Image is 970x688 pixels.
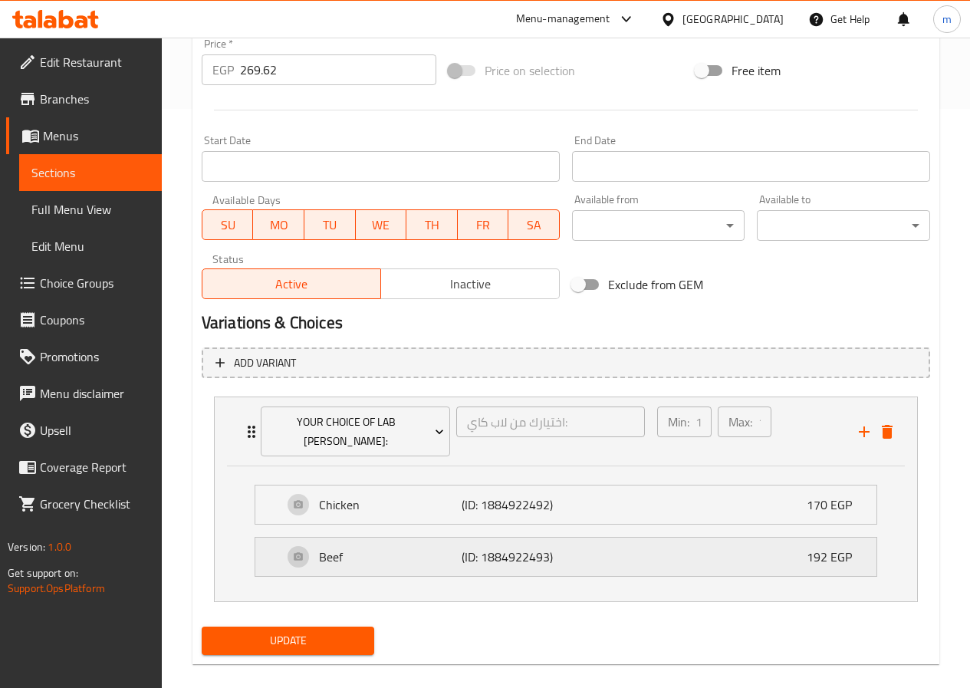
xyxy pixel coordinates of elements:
p: 170 EGP [807,495,864,514]
span: Edit Restaurant [40,53,150,71]
p: EGP [212,61,234,79]
p: Max: [728,413,752,431]
a: Menus [6,117,162,154]
span: Menu disclaimer [40,384,150,403]
div: Expand [255,538,876,576]
p: Min: [668,413,689,431]
span: Inactive [387,273,554,295]
span: Promotions [40,347,150,366]
span: Update [214,631,363,650]
button: TH [406,209,458,240]
span: Choice Groups [40,274,150,292]
span: 1.0.0 [48,537,71,557]
span: Version: [8,537,45,557]
span: Active [209,273,375,295]
a: Edit Restaurant [6,44,162,81]
a: Menu disclaimer [6,375,162,412]
button: MO [253,209,304,240]
li: ExpandExpandExpand [202,390,930,608]
button: Update [202,627,375,655]
span: Menus [43,127,150,145]
span: MO [259,214,298,236]
a: Coupons [6,301,162,338]
span: Grocery Checklist [40,495,150,513]
div: ​ [572,210,745,241]
a: Grocery Checklist [6,486,162,522]
span: Upsell [40,421,150,439]
p: (ID: 1884922493) [462,548,557,566]
span: TH [413,214,452,236]
a: Branches [6,81,162,117]
a: Choice Groups [6,265,162,301]
div: [GEOGRAPHIC_DATA] [682,11,784,28]
span: m [942,11,952,28]
button: FR [458,209,509,240]
div: Expand [215,397,917,466]
a: Promotions [6,338,162,375]
span: Get support on: [8,563,78,583]
span: Price on selection [485,61,575,80]
span: Free item [732,61,781,80]
div: Menu-management [516,10,610,28]
p: (ID: 1884922492) [462,495,557,514]
span: WE [362,214,401,236]
span: Full Menu View [31,200,150,219]
span: Branches [40,90,150,108]
span: TU [311,214,350,236]
a: Edit Menu [19,228,162,265]
button: Active [202,268,381,299]
div: Expand [255,486,876,524]
span: SU [209,214,247,236]
button: add [853,420,876,443]
span: Coverage Report [40,458,150,476]
span: Exclude from GEM [608,275,703,294]
a: Support.OpsPlatform [8,578,105,598]
button: Inactive [380,268,560,299]
button: SA [508,209,560,240]
p: Beef [319,548,462,566]
button: TU [304,209,356,240]
a: Full Menu View [19,191,162,228]
input: Please enter price [240,54,436,85]
a: Sections [19,154,162,191]
button: Your Choice Of Lab [PERSON_NAME]: [261,407,450,456]
button: SU [202,209,253,240]
span: Your Choice Of Lab [PERSON_NAME]: [266,413,444,451]
a: Upsell [6,412,162,449]
h2: Variations & Choices [202,311,930,334]
p: 192 EGP [807,548,864,566]
a: Coverage Report [6,449,162,486]
span: FR [464,214,503,236]
span: SA [515,214,554,236]
button: WE [356,209,407,240]
p: Chicken [319,495,462,514]
span: Add variant [234,354,296,373]
button: delete [876,420,899,443]
div: ​ [757,210,930,241]
span: Edit Menu [31,237,150,255]
span: Coupons [40,311,150,329]
span: Sections [31,163,150,182]
button: Add variant [202,347,930,379]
